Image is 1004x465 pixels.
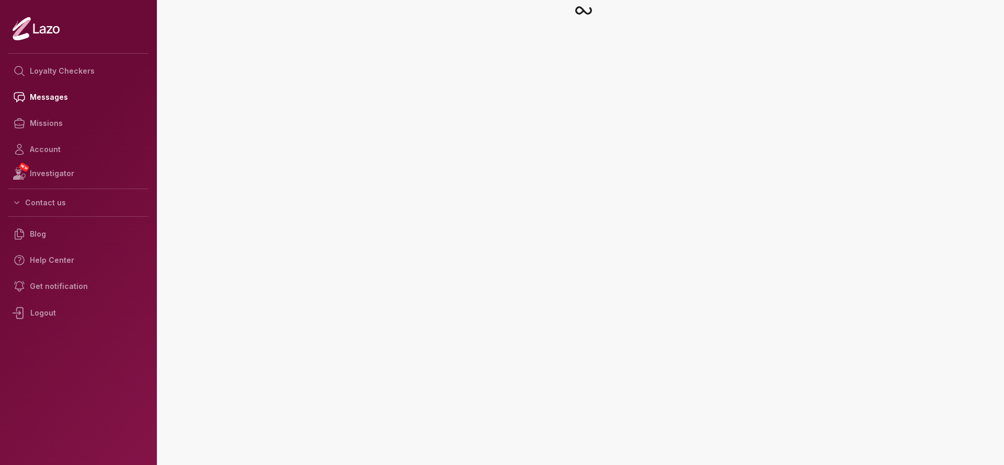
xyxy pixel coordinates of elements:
a: Loyalty Checkers [8,58,149,84]
a: Account [8,136,149,162]
a: Missions [8,110,149,136]
a: Help Center [8,247,149,273]
span: NEW [18,162,30,172]
button: Contact us [8,193,149,212]
a: Blog [8,221,149,247]
div: Logout [8,299,149,327]
a: Get notification [8,273,149,299]
a: Messages [8,84,149,110]
a: NEWInvestigator [8,162,149,184]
